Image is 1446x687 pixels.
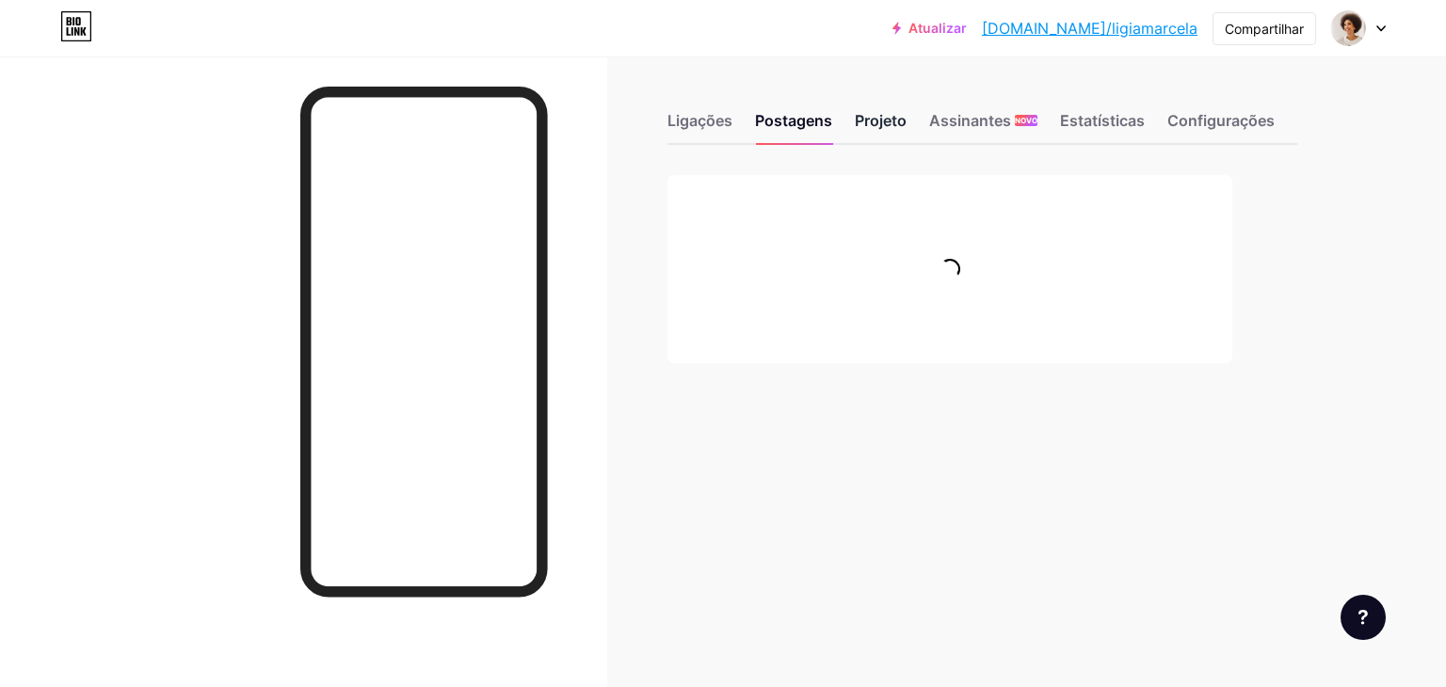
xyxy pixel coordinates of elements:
[1167,111,1275,130] font: Configurações
[1060,111,1145,130] font: Estatísticas
[1330,10,1366,46] img: ligiamarcela
[755,111,832,130] font: Postagens
[929,111,1011,130] font: Assinantes
[982,19,1197,38] font: [DOMAIN_NAME]/ligiamarcela
[855,111,907,130] font: Projeto
[1015,116,1037,125] font: NOVO
[908,20,967,36] font: Atualizar
[982,17,1197,40] a: [DOMAIN_NAME]/ligiamarcela
[1225,21,1304,37] font: Compartilhar
[667,111,732,130] font: Ligações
